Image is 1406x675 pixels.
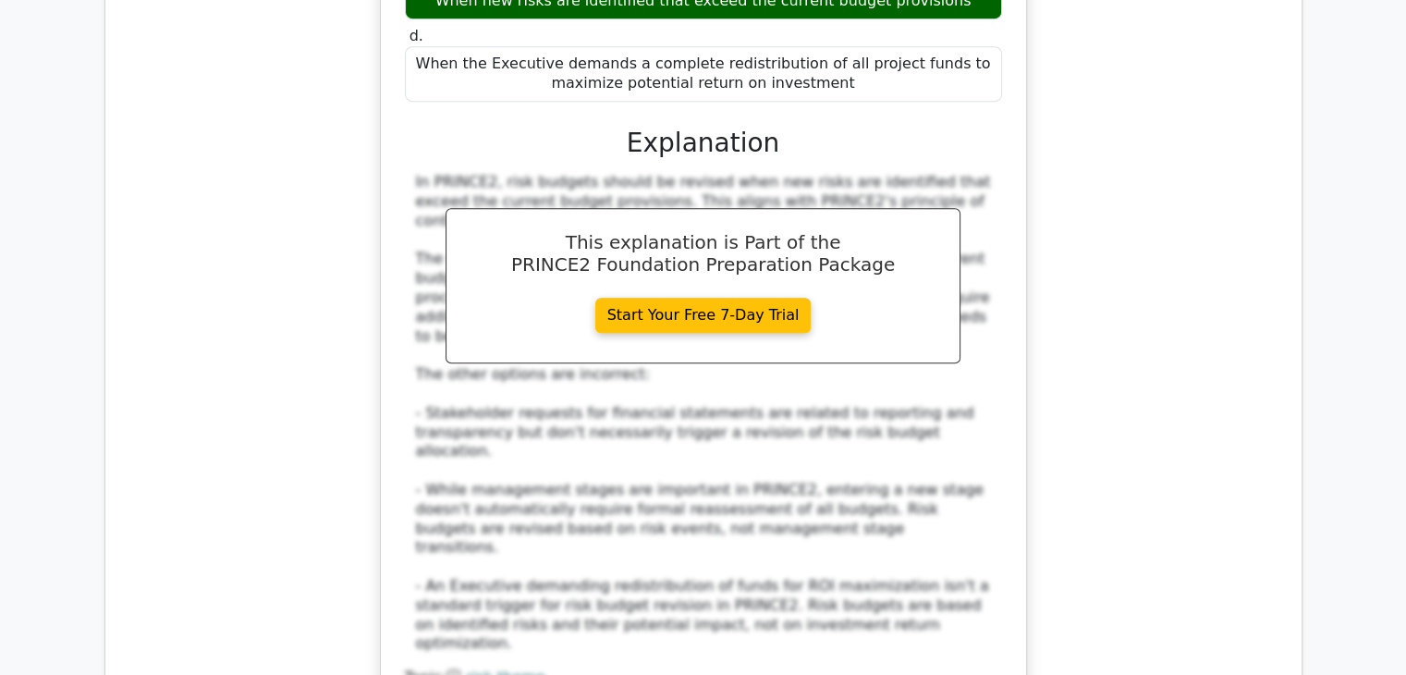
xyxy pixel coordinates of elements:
span: d. [410,27,423,44]
div: When the Executive demands a complete redistribution of all project funds to maximize potential r... [405,46,1002,102]
a: Start Your Free 7-Day Trial [595,298,812,333]
div: In PRINCE2, risk budgets should be revised when new risks are identified that exceed the current ... [416,173,991,654]
h3: Explanation [416,128,991,159]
